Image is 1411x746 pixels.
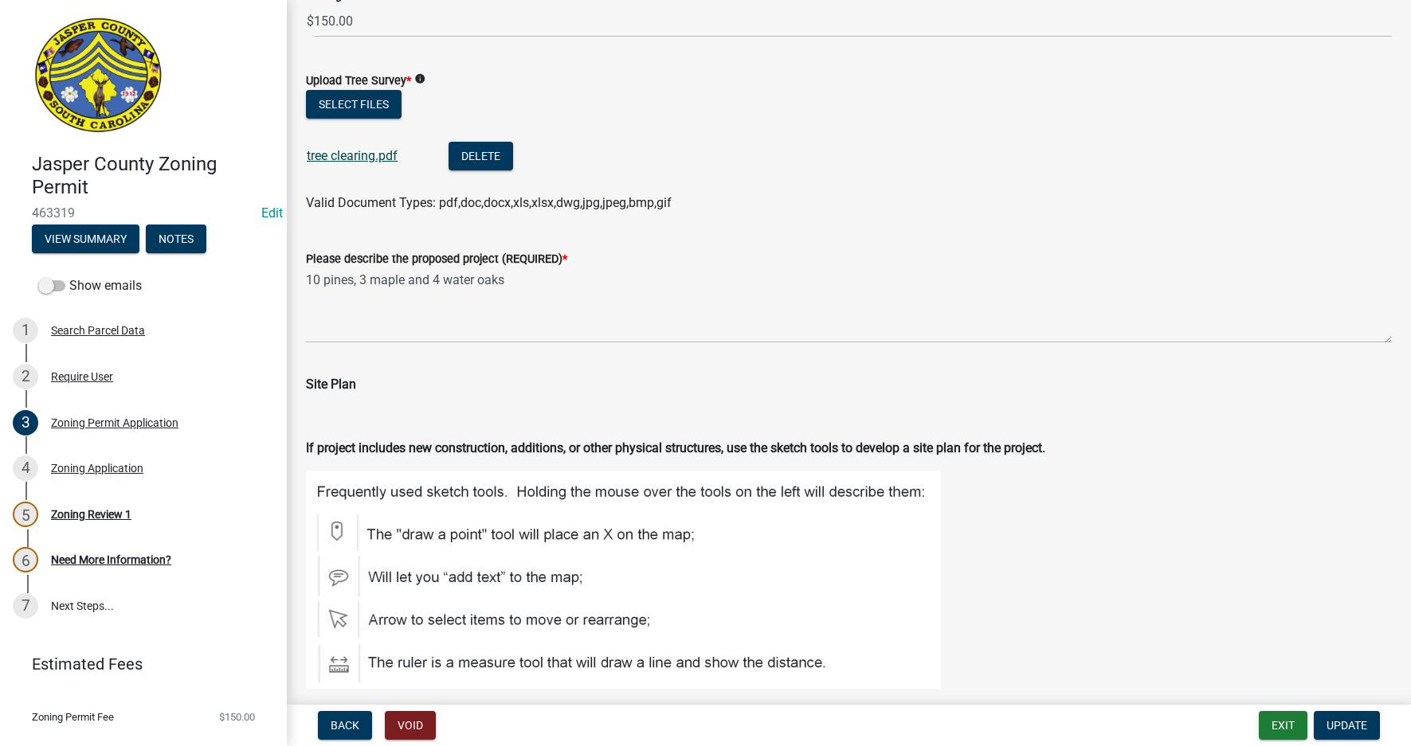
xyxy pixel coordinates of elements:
[32,225,139,253] button: View Summary
[32,205,255,221] span: 463319
[1314,711,1380,740] button: Update
[13,502,38,527] div: 5
[13,410,38,435] div: 3
[13,455,38,481] div: 4
[51,463,143,474] div: Zoning Application
[1259,711,1307,740] button: Exit
[13,364,38,389] div: 2
[51,325,145,336] div: Search Parcel Data
[51,417,178,428] div: Zoning Permit Application
[449,142,513,170] button: Delete
[38,276,142,295] label: Show emails
[261,205,283,221] a: Edit
[306,377,356,392] span: Site Plan
[331,719,359,732] span: Back
[13,593,38,619] div: 7
[219,712,255,722] span: $150.00
[306,471,941,689] img: Map_Tools_0fa003cd-e548-4f90-a334-4a403d3e3701.JPG
[13,547,38,572] div: 6
[13,318,38,343] div: 1
[146,233,206,246] wm-modal-confirm: Notes
[306,440,1045,455] strong: If project includes new construction, additions, or other physical structures, use the sketch too...
[306,5,315,37] span: $
[318,711,372,740] button: Back
[261,205,283,221] wm-modal-confirm: Edit Application Number
[32,17,165,136] img: Jasper County, South Carolina
[306,254,567,265] label: Please describe the proposed project (REQUIRED)
[307,148,398,163] a: tree clearing.pdf
[51,509,131,520] div: Zoning Review 1
[146,225,206,253] button: Notes
[306,90,402,119] button: Select files
[449,150,513,165] wm-modal-confirm: Delete Document
[32,712,114,722] span: Zoning Permit Fee
[32,233,139,246] wm-modal-confirm: Summary
[414,73,425,84] i: info
[32,153,274,199] h4: Jasper County Zoning Permit
[306,195,672,210] span: Valid Document Types: pdf,doc,docx,xls,xlsx,dwg,jpg,jpeg,bmp,gif
[13,648,261,680] a: Estimated Fees
[1327,719,1367,732] span: Update
[51,554,171,565] div: Need More Information?
[306,76,411,87] label: Upload Tree Survey
[385,711,436,740] button: Void
[51,371,113,382] div: Require User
